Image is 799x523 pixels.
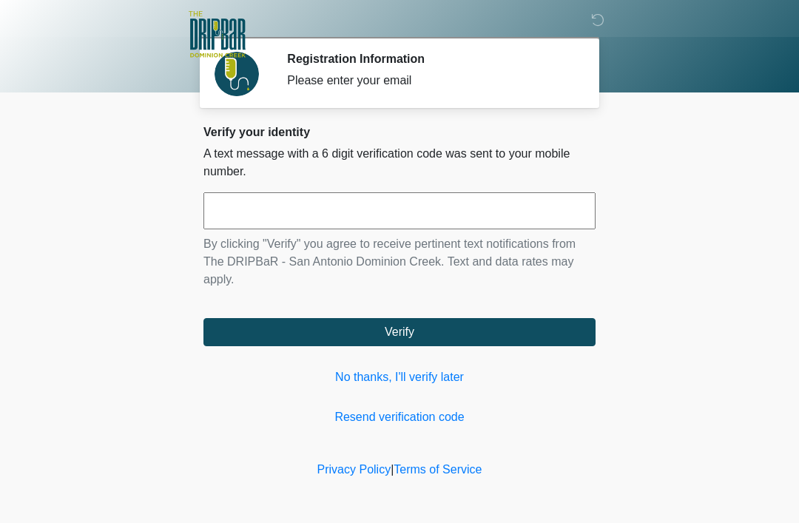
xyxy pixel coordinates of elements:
h2: Verify your identity [203,125,596,139]
a: No thanks, I'll verify later [203,368,596,386]
a: Resend verification code [203,408,596,426]
a: Privacy Policy [317,463,391,476]
button: Verify [203,318,596,346]
a: | [391,463,394,476]
div: Please enter your email [287,72,573,90]
p: A text message with a 6 digit verification code was sent to your mobile number. [203,145,596,180]
a: Terms of Service [394,463,482,476]
img: Agent Avatar [215,52,259,96]
p: By clicking "Verify" you agree to receive pertinent text notifications from The DRIPBaR - San Ant... [203,235,596,289]
img: The DRIPBaR - San Antonio Dominion Creek Logo [189,11,246,60]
